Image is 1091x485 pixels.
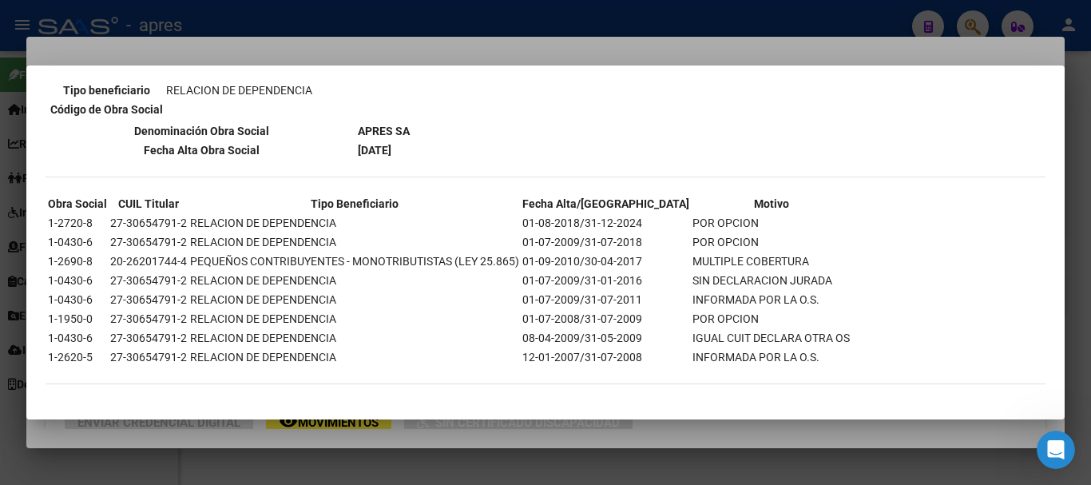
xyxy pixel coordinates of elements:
td: 12-01-2007/31-07-2008 [522,348,690,366]
td: RELACION DE DEPENDENCIA [189,291,520,308]
td: 27-30654791-2 [109,291,188,308]
td: RELACION DE DEPENDENCIA [189,233,520,251]
td: 27-30654791-2 [109,233,188,251]
td: 1-0430-6 [47,329,108,347]
td: 1-0430-6 [47,272,108,289]
td: IGUAL CUIT DECLARA OTRA OS [692,329,851,347]
th: Motivo [692,195,851,213]
iframe: Intercom live chat [1037,431,1075,469]
td: 27-30654791-2 [109,310,188,328]
b: APRES SA [358,125,410,137]
th: CUIL Titular [109,195,188,213]
th: Fecha Alta/[GEOGRAPHIC_DATA] [522,195,690,213]
td: 1-0430-6 [47,291,108,308]
td: RELACION DE DEPENDENCIA [189,329,520,347]
td: RELACION DE DEPENDENCIA [165,81,313,99]
td: 08-04-2009/31-05-2009 [522,329,690,347]
td: POR OPCION [692,214,851,232]
td: 27-30654791-2 [109,214,188,232]
td: RELACION DE DEPENDENCIA [189,272,520,289]
td: 01-08-2018/31-12-2024 [522,214,690,232]
td: INFORMADA POR LA O.S. [692,348,851,366]
td: 01-07-2009/31-07-2018 [522,233,690,251]
td: RELACION DE DEPENDENCIA [189,310,520,328]
td: SIN DECLARACION JURADA [692,272,851,289]
td: 1-2690-8 [47,252,108,270]
td: 27-30654791-2 [109,272,188,289]
td: 1-2620-5 [47,348,108,366]
th: Fecha Alta Obra Social [47,141,355,159]
th: Denominación Obra Social [47,122,355,140]
td: 1-2720-8 [47,214,108,232]
td: POR OPCION [692,310,851,328]
th: Tipo Beneficiario [189,195,520,213]
b: [DATE] [358,144,391,157]
td: INFORMADA POR LA O.S. [692,291,851,308]
td: MULTIPLE COBERTURA [692,252,851,270]
td: RELACION DE DEPENDENCIA [189,348,520,366]
td: RELACION DE DEPENDENCIA [189,214,520,232]
td: 01-07-2009/31-01-2016 [522,272,690,289]
td: 01-07-2008/31-07-2009 [522,310,690,328]
td: POR OPCION [692,233,851,251]
td: 01-09-2010/30-04-2017 [522,252,690,270]
td: 01-07-2009/31-07-2011 [522,291,690,308]
td: 1-1950-0 [47,310,108,328]
th: Tipo beneficiario [50,81,164,99]
td: 20-26201744-4 [109,252,188,270]
th: Obra Social [47,195,108,213]
td: 27-30654791-2 [109,329,188,347]
td: PEQUEÑOS CONTRIBUYENTES - MONOTRIBUTISTAS (LEY 25.865) [189,252,520,270]
td: 27-30654791-2 [109,348,188,366]
td: 1-0430-6 [47,233,108,251]
th: Código de Obra Social [50,101,164,118]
